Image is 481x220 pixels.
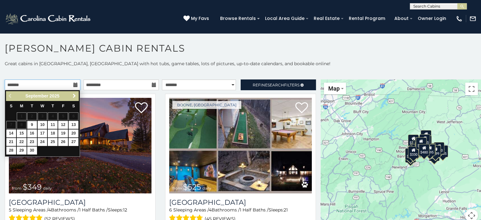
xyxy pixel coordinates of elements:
[58,129,68,137] a: 19
[25,93,48,98] span: September
[6,138,16,146] a: 21
[62,104,65,108] span: Friday
[172,186,182,191] span: from
[38,138,47,146] a: 24
[48,207,51,213] span: 4
[9,98,151,193] a: Diamond Creek Lodge from $349 daily
[27,129,37,137] a: 16
[424,144,435,156] div: $695
[69,129,78,137] a: 20
[27,138,37,146] a: 23
[31,104,33,108] span: Tuesday
[69,121,78,129] a: 13
[48,121,58,129] a: 11
[421,130,431,142] div: $525
[48,138,58,146] a: 25
[253,83,299,87] span: Refine Filters
[38,129,47,137] a: 17
[79,207,108,213] span: 1 Half Baths /
[183,15,211,22] a: My Favs
[6,129,16,137] a: 14
[43,186,52,191] span: daily
[169,198,312,207] a: [GEOGRAPHIC_DATA]
[27,121,37,129] a: 9
[415,137,426,149] div: $460
[425,143,436,155] div: $380
[50,93,59,98] span: 2025
[421,135,431,148] div: $250
[6,147,16,154] a: 28
[391,14,412,23] a: About
[5,12,92,25] img: White-1-2.png
[17,147,27,154] a: 29
[328,85,340,92] span: Map
[456,15,463,22] img: phone-regular-white.png
[434,142,444,154] div: $930
[268,83,284,87] span: Search
[48,129,58,137] a: 18
[20,104,23,108] span: Monday
[405,148,416,160] div: $375
[70,92,78,100] a: Next
[415,14,449,23] a: Owner Login
[324,83,346,94] button: Change map style
[311,14,343,23] a: Real Estate
[12,186,22,191] span: from
[209,207,212,213] span: 4
[465,83,478,95] button: Toggle fullscreen view
[9,198,151,207] h3: Diamond Creek Lodge
[9,198,151,207] a: [GEOGRAPHIC_DATA]
[408,146,419,158] div: $330
[72,93,77,98] span: Next
[23,182,42,192] span: $349
[241,79,316,90] a: RefineSearchFilters
[52,104,54,108] span: Thursday
[437,145,448,157] div: $355
[419,144,429,156] div: $480
[217,14,259,23] a: Browse Rentals
[38,121,47,129] a: 10
[295,102,308,115] a: Add to favorites
[202,186,211,191] span: daily
[191,15,209,22] span: My Favs
[284,207,288,213] span: 21
[346,14,388,23] a: Rental Program
[169,98,312,193] img: Wildlife Manor
[172,101,241,109] a: Boone, [GEOGRAPHIC_DATA]
[72,104,75,108] span: Saturday
[123,207,127,213] span: 12
[183,182,201,192] span: $525
[58,138,68,146] a: 26
[17,138,27,146] a: 22
[17,129,27,137] a: 15
[9,98,151,193] img: Diamond Creek Lodge
[10,104,12,108] span: Sunday
[40,104,44,108] span: Wednesday
[240,207,268,213] span: 1 Half Baths /
[419,134,430,146] div: $255
[169,98,312,193] a: Wildlife Manor from $525 daily
[430,145,441,157] div: $299
[416,137,426,149] div: $349
[69,138,78,146] a: 27
[9,207,11,213] span: 5
[58,121,68,129] a: 12
[27,147,37,154] a: 30
[169,207,172,213] span: 6
[169,198,312,207] h3: Wildlife Manor
[408,135,418,147] div: $305
[469,15,476,22] img: mail-regular-white.png
[262,14,308,23] a: Local Area Guide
